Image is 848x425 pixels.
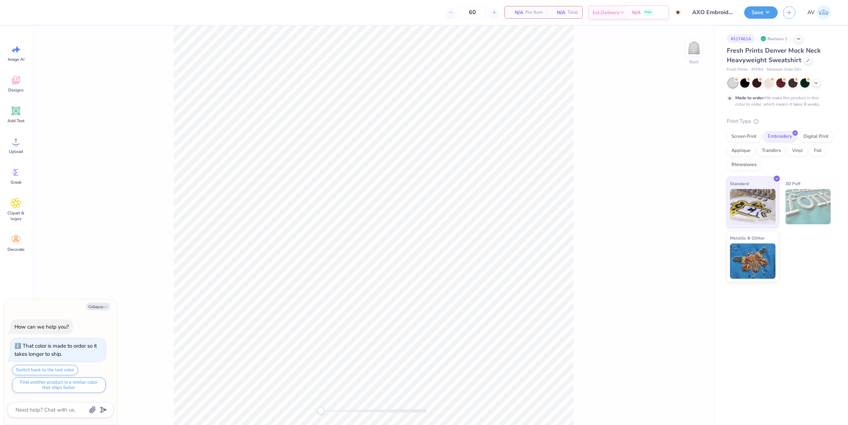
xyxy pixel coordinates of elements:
input: Untitled Design [687,5,739,19]
button: Switch back to the last color [12,365,78,375]
a: AV [804,5,834,19]
span: Decorate [7,247,24,252]
div: Embroidery [763,131,797,142]
img: Back [687,41,701,55]
span: Free [645,10,652,15]
span: N/A [632,9,641,16]
span: Total [567,9,578,16]
span: # FP94 [751,67,763,73]
span: N/A [551,9,565,16]
div: Foil [809,146,826,156]
div: Back [689,59,699,65]
span: Minimum Order: 50 + [767,67,802,73]
button: Save [744,6,778,19]
span: 3D Puff [785,180,800,187]
div: Screen Print [727,131,761,142]
div: Digital Print [799,131,833,142]
img: 3D Puff [785,189,831,224]
div: How can we help you? [14,323,69,330]
img: Standard [730,189,776,224]
div: Accessibility label [317,407,324,414]
div: Print Type [727,117,834,125]
button: Collapse [86,303,110,310]
input: – – [459,6,486,19]
span: Fresh Prints Denver Mock Neck Heavyweight Sweatshirt [727,46,821,64]
strong: Made to order: [735,95,765,101]
span: Image AI [8,57,24,62]
span: Add Text [7,118,24,124]
div: Revision 1 [759,34,791,43]
img: Aargy Velasco [817,5,831,19]
div: We make this product in this color to order, which means it takes 8 weeks. [735,95,822,107]
span: AV [807,8,815,17]
span: Clipart & logos [4,210,28,222]
span: Metallic & Glitter [730,234,765,242]
span: Per Item [525,9,543,16]
div: Rhinestones [727,160,761,170]
span: Fresh Prints [727,67,748,73]
span: Upload [9,149,23,154]
span: Designs [8,87,24,93]
span: Greek [11,179,22,185]
div: Transfers [757,146,785,156]
span: Standard [730,180,749,187]
img: Metallic & Glitter [730,243,776,279]
div: # 517461A [727,34,755,43]
span: Est. Delivery [593,9,619,16]
div: That color is made to order so it takes longer to ship. [14,342,97,358]
div: Vinyl [788,146,807,156]
span: N/A [509,9,523,16]
button: Find another product in a similar color that ships faster [12,377,106,393]
div: Applique [727,146,755,156]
